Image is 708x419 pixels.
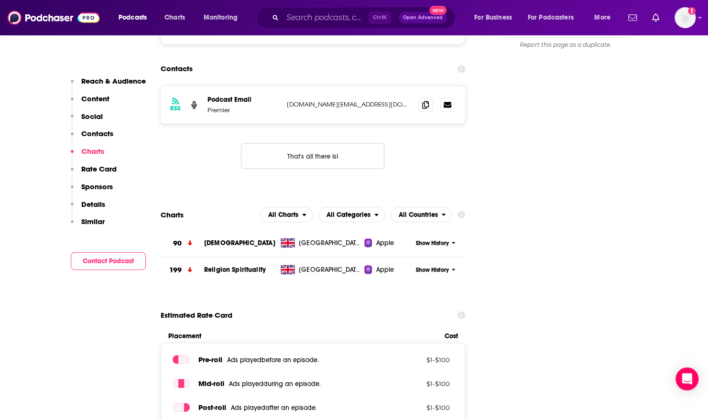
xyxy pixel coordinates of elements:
[204,238,275,247] a: [DEMOGRAPHIC_DATA]
[287,100,411,108] p: [DOMAIN_NAME][EMAIL_ADDRESS][DOMAIN_NAME]
[399,211,438,218] span: All Countries
[416,239,449,247] span: Show History
[112,10,159,25] button: open menu
[71,217,105,235] button: Similar
[391,207,452,222] button: open menu
[161,60,193,78] h2: Contacts
[119,11,147,24] span: Podcasts
[391,207,452,222] h2: Countries
[318,207,385,222] h2: Categories
[81,112,103,121] p: Social
[468,10,524,25] button: open menu
[207,106,279,114] p: Premier
[299,238,361,247] span: United Kingdom
[364,265,413,274] a: Apple
[364,238,413,247] a: Apple
[376,238,394,247] span: Apple
[624,10,641,26] a: Show notifications dropdown
[283,10,369,25] input: Search podcasts, credits, & more...
[241,143,384,169] button: Nothing here.
[594,11,610,24] span: More
[588,10,622,25] button: open menu
[81,94,109,103] p: Content
[413,239,458,247] button: Show History
[204,265,266,273] a: Religion Spirituality
[376,265,394,274] span: Apple
[327,211,370,218] span: All Categories
[387,403,449,411] p: $ 1 - $ 100
[429,6,447,15] span: New
[204,11,238,24] span: Monitoring
[71,94,109,112] button: Content
[71,200,105,217] button: Details
[71,182,113,200] button: Sponsors
[81,129,113,138] p: Contacts
[198,378,224,387] span: Mid -roll
[173,237,182,248] h3: 90
[81,164,117,173] p: Rate Card
[229,379,320,387] span: Ads played during an episode .
[230,403,316,411] span: Ads played after an episode .
[268,211,298,218] span: All Charts
[81,76,146,86] p: Reach & Audience
[387,379,449,387] p: $ 1 - $ 100
[8,9,99,27] img: Podchaser - Follow, Share and Rate Podcasts
[413,266,458,274] button: Show History
[474,11,512,24] span: For Business
[369,11,391,24] span: Ctrl K
[299,265,361,274] span: United Kingdom
[416,266,449,274] span: Show History
[71,147,104,164] button: Charts
[198,402,226,411] span: Post -roll
[277,238,364,247] a: [GEOGRAPHIC_DATA]
[399,12,447,23] button: Open AdvancedNew
[71,129,113,147] button: Contacts
[168,332,436,340] span: Placement
[158,10,191,25] a: Charts
[161,210,184,219] h2: Charts
[318,207,385,222] button: open menu
[403,15,443,20] span: Open Advanced
[161,306,232,324] span: Estimated Rate Card
[688,7,696,15] svg: Add a profile image
[675,367,698,390] div: Open Intercom Messenger
[198,355,222,364] span: Pre -roll
[169,264,182,275] h3: 199
[675,7,696,28] span: Logged in as ShellB
[265,7,464,29] div: Search podcasts, credits, & more...
[161,230,204,256] a: 90
[227,355,318,364] span: Ads played before an episode .
[170,105,181,112] h3: RSS
[675,7,696,28] button: Show profile menu
[81,147,104,156] p: Charts
[71,112,103,129] button: Social
[260,207,313,222] button: open menu
[444,332,457,340] span: Cost
[260,207,313,222] h2: Platforms
[71,76,146,94] button: Reach & Audience
[81,200,105,209] p: Details
[277,265,364,274] a: [GEOGRAPHIC_DATA]
[197,10,250,25] button: open menu
[71,252,146,270] button: Contact Podcast
[494,41,637,49] div: Report this page as a duplicate.
[207,96,279,104] p: Podcast Email
[648,10,663,26] a: Show notifications dropdown
[164,11,185,24] span: Charts
[387,355,449,363] p: $ 1 - $ 100
[675,7,696,28] img: User Profile
[71,164,117,182] button: Rate Card
[528,11,574,24] span: For Podcasters
[81,182,113,191] p: Sponsors
[522,10,588,25] button: open menu
[161,257,204,283] a: 199
[81,217,105,226] p: Similar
